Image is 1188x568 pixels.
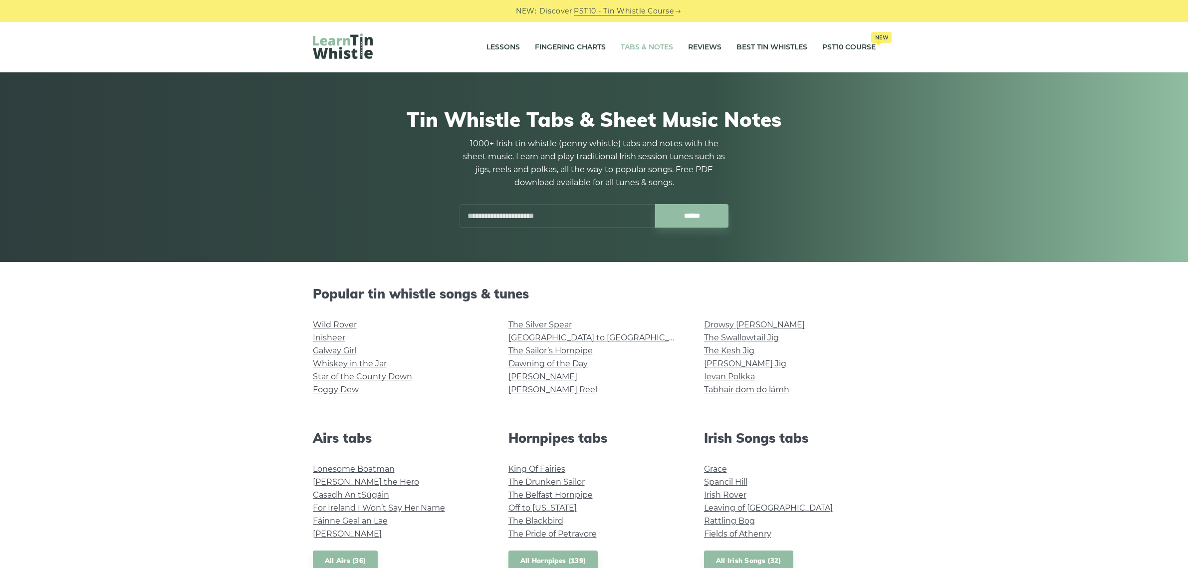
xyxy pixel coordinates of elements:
a: King Of Fairies [508,464,565,474]
a: Rattling Bog [704,516,755,526]
a: The Pride of Petravore [508,529,597,539]
a: PST10 CourseNew [822,35,876,60]
a: Irish Rover [704,490,746,500]
h2: Airs tabs [313,430,484,446]
a: [PERSON_NAME] Reel [508,385,597,394]
span: New [871,32,892,43]
a: Ievan Polkka [704,372,755,381]
a: Spancil Hill [704,477,747,487]
a: [GEOGRAPHIC_DATA] to [GEOGRAPHIC_DATA] [508,333,693,342]
a: Wild Rover [313,320,357,329]
a: The Blackbird [508,516,563,526]
a: Inisheer [313,333,345,342]
img: LearnTinWhistle.com [313,33,373,59]
p: 1000+ Irish tin whistle (penny whistle) tabs and notes with the sheet music. Learn and play tradi... [460,137,729,189]
a: Fields of Athenry [704,529,771,539]
a: Tabs & Notes [621,35,673,60]
a: Leaving of [GEOGRAPHIC_DATA] [704,503,833,513]
a: Lonesome Boatman [313,464,395,474]
a: The Kesh Jig [704,346,754,355]
a: Best Tin Whistles [736,35,807,60]
a: Whiskey in the Jar [313,359,387,368]
a: Fáinne Geal an Lae [313,516,388,526]
a: Fingering Charts [535,35,606,60]
a: The Sailor’s Hornpipe [508,346,593,355]
a: Dawning of the Day [508,359,588,368]
a: [PERSON_NAME] the Hero [313,477,419,487]
a: Star of the County Down [313,372,412,381]
a: For Ireland I Won’t Say Her Name [313,503,445,513]
a: Drowsy [PERSON_NAME] [704,320,805,329]
a: The Swallowtail Jig [704,333,779,342]
a: Tabhair dom do lámh [704,385,789,394]
h2: Popular tin whistle songs & tunes [313,286,876,301]
a: Grace [704,464,727,474]
a: [PERSON_NAME] Jig [704,359,786,368]
a: [PERSON_NAME] [508,372,577,381]
h2: Hornpipes tabs [508,430,680,446]
h1: Tin Whistle Tabs & Sheet Music Notes [313,107,876,131]
a: Off to [US_STATE] [508,503,577,513]
a: [PERSON_NAME] [313,529,382,539]
a: Galway Girl [313,346,356,355]
a: Foggy Dew [313,385,359,394]
a: Lessons [486,35,520,60]
a: The Belfast Hornpipe [508,490,593,500]
a: Reviews [688,35,721,60]
h2: Irish Songs tabs [704,430,876,446]
a: The Silver Spear [508,320,572,329]
a: Casadh An tSúgáin [313,490,389,500]
a: The Drunken Sailor [508,477,585,487]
